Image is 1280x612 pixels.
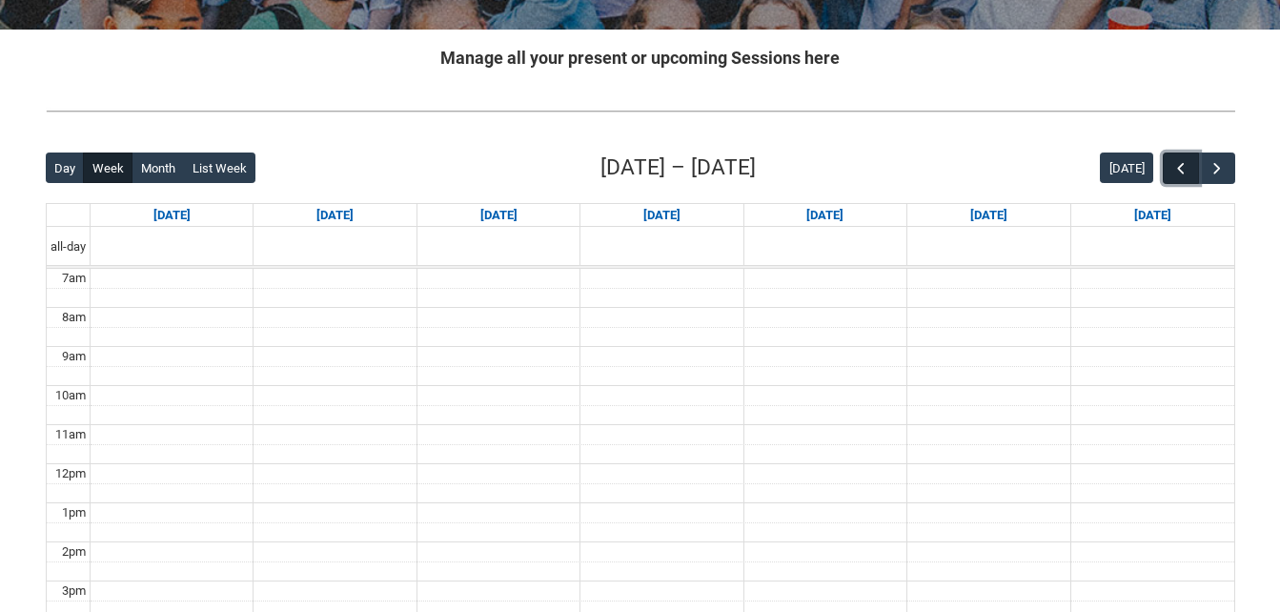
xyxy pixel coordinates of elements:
[46,101,1235,121] img: REDU_GREY_LINE
[600,152,756,184] h2: [DATE] – [DATE]
[58,308,90,327] div: 8am
[477,204,521,227] a: Go to September 9, 2025
[58,581,90,601] div: 3pm
[58,347,90,366] div: 9am
[1198,153,1234,184] button: Next Week
[46,45,1235,71] h2: Manage all your present or upcoming Sessions here
[640,204,684,227] a: Go to September 10, 2025
[1100,153,1153,183] button: [DATE]
[966,204,1011,227] a: Go to September 12, 2025
[46,153,85,183] button: Day
[58,503,90,522] div: 1pm
[58,269,90,288] div: 7am
[803,204,847,227] a: Go to September 11, 2025
[313,204,357,227] a: Go to September 8, 2025
[51,425,90,444] div: 11am
[132,153,184,183] button: Month
[1163,153,1199,184] button: Previous Week
[150,204,194,227] a: Go to September 7, 2025
[47,237,90,256] span: all-day
[51,386,90,405] div: 10am
[58,542,90,561] div: 2pm
[51,464,90,483] div: 12pm
[183,153,255,183] button: List Week
[83,153,132,183] button: Week
[1130,204,1175,227] a: Go to September 13, 2025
